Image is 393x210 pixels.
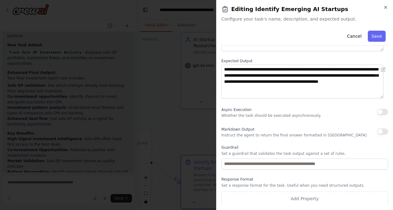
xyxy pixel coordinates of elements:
button: Save [368,31,386,42]
label: Expected Output [221,59,388,63]
p: Set a response format for the task. Useful when you need structured outputs. [221,183,388,188]
span: Configure your task's name, description, and expected output. [221,16,388,22]
p: Whether the task should be executed asynchronously. [221,113,321,118]
button: Open in editor [379,66,387,73]
label: Guardrail [221,145,388,150]
span: Markdown Output [221,127,254,132]
p: Set a guardrail that validates the task output against a set of rules. [221,151,388,156]
button: Add Property [221,192,388,206]
label: Response Format [221,177,388,182]
button: Cancel [343,31,365,42]
span: Async Execution [221,108,251,112]
h2: Editing Identify Emerging AI Startups [221,5,388,13]
p: Instruct the agent to return the final answer formatted in [GEOGRAPHIC_DATA] [221,133,367,138]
